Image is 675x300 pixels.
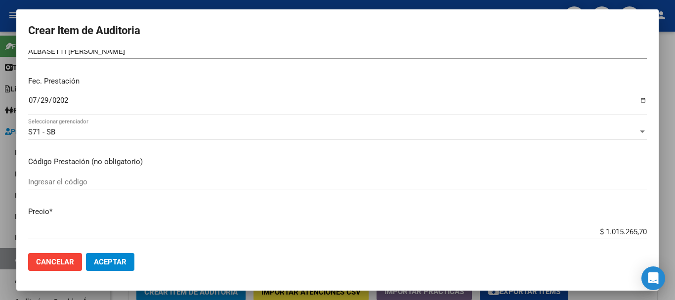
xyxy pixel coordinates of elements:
[28,206,647,217] p: Precio
[36,257,74,266] span: Cancelar
[28,253,82,271] button: Cancelar
[28,76,647,87] p: Fec. Prestación
[28,156,647,168] p: Código Prestación (no obligatorio)
[28,128,55,136] span: S71 - SB
[641,266,665,290] div: Open Intercom Messenger
[86,253,134,271] button: Aceptar
[28,21,647,40] h2: Crear Item de Auditoria
[94,257,127,266] span: Aceptar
